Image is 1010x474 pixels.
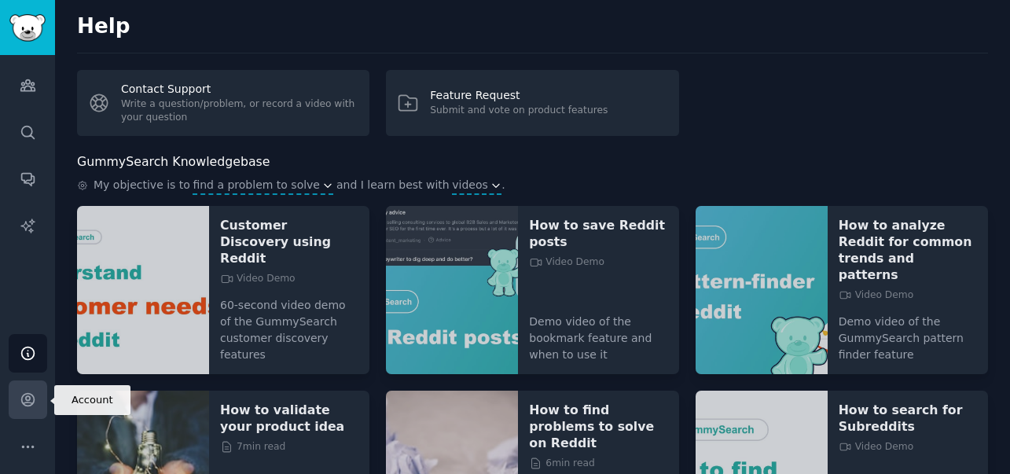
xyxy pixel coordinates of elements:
span: Video Demo [529,255,604,270]
img: Customer Discovery using Reddit [77,206,209,374]
button: videos [452,177,501,193]
div: Submit and vote on product features [430,104,608,118]
img: How to save Reddit posts [386,206,518,374]
a: How to analyze Reddit for common trends and patterns [839,217,977,283]
span: Video Demo [220,272,296,286]
h2: Help [77,14,988,39]
a: How to search for Subreddits [839,402,977,435]
span: find a problem to solve [193,177,320,193]
a: Contact SupportWrite a question/problem, or record a video with your question [77,70,369,136]
a: How to find problems to solve on Reddit [529,402,667,451]
p: Demo video of the GummySearch pattern finder feature [839,303,977,363]
span: and I learn best with [336,177,450,195]
span: 7 min read [220,440,285,454]
span: Video Demo [839,440,914,454]
span: My objective is to [94,177,190,195]
button: find a problem to solve [193,177,333,193]
p: Demo video of the bookmark feature and when to use it [529,303,667,363]
a: How to validate your product idea [220,402,358,435]
a: Feature RequestSubmit and vote on product features [386,70,678,136]
p: 60-second video demo of the GummySearch customer discovery features [220,286,358,363]
a: Customer Discovery using Reddit [220,217,358,266]
img: How to analyze Reddit for common trends and patterns [696,206,828,374]
img: GummySearch logo [9,14,46,42]
a: How to save Reddit posts [529,217,667,250]
span: videos [452,177,488,193]
span: Video Demo [839,288,914,303]
div: Feature Request [430,87,608,104]
div: . [77,177,988,195]
span: 6 min read [529,457,594,471]
h2: GummySearch Knowledgebase [77,152,270,172]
